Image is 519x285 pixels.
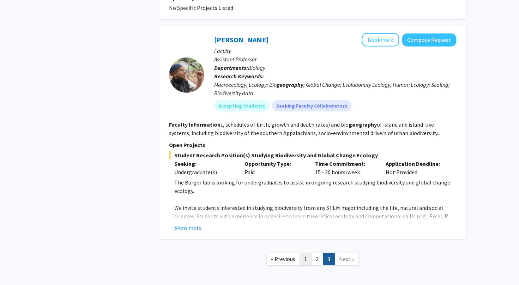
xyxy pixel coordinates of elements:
[214,80,456,97] div: Macroecology; Ecology; Bio ; Global Change; Evolutionary Ecology; Human Ecology; Scaling; Biodive...
[169,121,440,137] fg-read-more: ., schedules of birth, growth and death rates) and bio of island and island-like systems, includi...
[214,64,248,71] b: Departments:
[248,64,265,71] span: Biology
[402,34,456,47] button: Compose Request to Joseph Burger
[380,159,451,176] div: Not Provided
[174,178,456,195] p: The Burger lab is looking for undergraduates to assist in ongoing research studying biodiversity ...
[386,159,446,168] p: Application Deadline:
[174,159,234,168] p: Seeking:
[310,159,380,176] div: 15 - 20 hours/week
[362,33,399,47] button: Add Joseph Burger to Bookmarks
[349,121,377,128] b: geography
[174,223,201,232] button: Show more
[169,151,456,159] span: Student Research Position(s) Studying Biodiversity and Global Change Ecology
[266,253,300,265] a: Previous
[323,253,335,265] a: 3
[311,253,323,265] a: 2
[169,141,456,149] p: Open Projects
[169,121,222,128] b: Faculty Information:
[214,35,268,44] a: [PERSON_NAME]
[159,246,466,274] nav: Page navigation
[239,159,310,176] div: Paid
[169,4,233,11] span: No Specific Projects Listed
[174,204,456,237] p: We invite students interested in studying biodiversity from any STEM major including the life, na...
[272,100,351,111] mat-chip: Seeking Faculty Collaborators
[277,81,303,88] b: geography
[214,47,456,55] p: Faculty
[174,168,234,176] div: Undergraduate(s)
[5,253,30,280] iframe: Chat
[300,253,312,265] a: 1
[245,159,304,168] p: Opportunity Type:
[214,100,269,111] mat-chip: Accepting Students
[315,159,375,168] p: Time Commitment:
[339,255,354,262] span: Next »
[214,73,264,80] b: Research Keywords:
[214,55,456,63] p: Assistant Professor
[334,253,359,265] a: Next Page
[271,255,295,262] span: « Previous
